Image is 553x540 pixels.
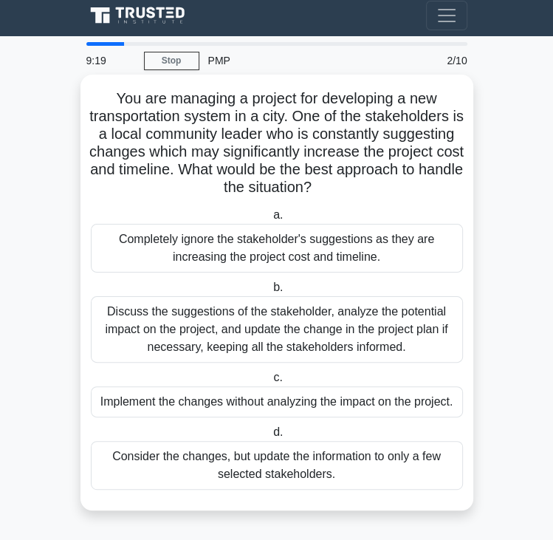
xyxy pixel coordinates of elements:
[91,386,463,417] div: Implement the changes without analyzing the impact on the project.
[91,224,463,273] div: Completely ignore the stakeholder's suggestions as they are increasing the project cost and timel...
[199,46,410,75] div: PMP
[273,208,283,221] span: a.
[89,89,464,197] h5: You are managing a project for developing a new transportation system in a city. One of the stake...
[273,281,283,293] span: b.
[144,52,199,70] a: Stop
[274,371,283,383] span: c.
[273,425,283,438] span: d.
[410,46,476,75] div: 2/10
[426,1,467,30] button: Toggle navigation
[91,441,463,490] div: Consider the changes, but update the information to only a few selected stakeholders.
[78,46,144,75] div: 9:19
[91,296,463,363] div: Discuss the suggestions of the stakeholder, analyze the potential impact on the project, and upda...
